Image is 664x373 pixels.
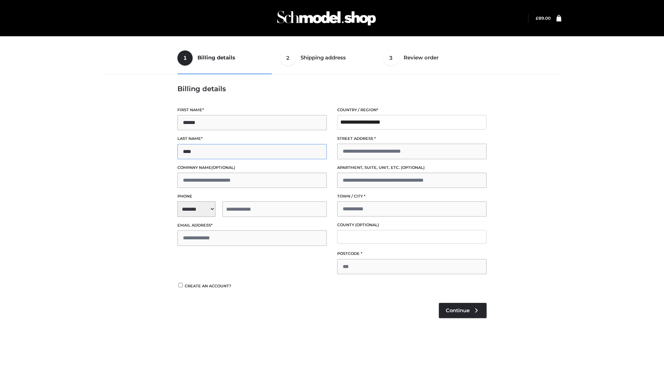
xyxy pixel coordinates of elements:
span: (optional) [401,165,425,170]
label: County [337,222,487,228]
label: Postcode [337,250,487,257]
label: Street address [337,135,487,142]
span: Continue [446,307,470,314]
label: Email address [177,222,327,229]
label: First name [177,107,327,113]
label: Last name [177,135,327,142]
label: Country / Region [337,107,487,113]
span: Create an account? [185,284,231,288]
label: Apartment, suite, unit, etc. [337,164,487,171]
span: (optional) [211,165,235,170]
a: Continue [439,303,487,318]
span: (optional) [355,222,379,227]
label: Company name [177,164,327,171]
label: Town / City [337,193,487,200]
img: Schmodel Admin 964 [275,4,378,32]
bdi: 89.00 [536,16,551,21]
h3: Billing details [177,85,487,93]
a: £89.00 [536,16,551,21]
label: Phone [177,193,327,200]
input: Create an account? [177,283,184,287]
span: £ [536,16,538,21]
